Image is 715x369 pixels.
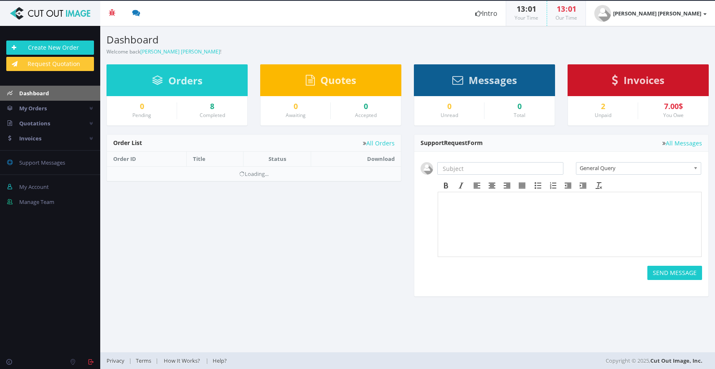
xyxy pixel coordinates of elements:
[421,162,433,175] img: user_default.jpg
[132,112,151,119] small: Pending
[267,102,324,111] a: 0
[19,135,41,142] span: Invoices
[6,41,94,55] a: Create New Order
[560,180,576,191] div: Decrease indent
[140,48,220,55] a: [PERSON_NAME] [PERSON_NAME]
[555,14,577,21] small: Our Time
[158,357,205,364] a: How It Works?
[515,180,530,191] div: Justify
[586,1,715,26] a: [PERSON_NAME] [PERSON_NAME]
[650,357,702,364] a: Cut Out Image, Inc.
[576,180,591,191] div: Increase indent
[164,357,200,364] span: How It Works?
[19,120,50,127] span: Quotations
[515,14,538,21] small: Your Time
[19,183,49,191] span: My Account
[437,162,563,175] input: Subject
[591,180,606,191] div: Clear formatting
[200,112,225,119] small: Completed
[624,73,664,87] span: Invoices
[106,34,401,45] h3: Dashboard
[168,74,203,87] span: Orders
[6,57,94,71] a: Request Quotation
[545,180,560,191] div: Numbered list
[565,4,568,14] span: :
[363,140,395,146] a: All Orders
[438,192,701,257] iframe: Rich Text Area. Press ALT-F9 for menu. Press ALT-F10 for toolbar. Press ALT-0 for help
[663,112,684,119] small: You Owe
[530,180,545,191] div: Bullet list
[595,112,611,119] small: Unpaid
[113,139,142,147] span: Order List
[612,78,664,86] a: Invoices
[568,4,576,14] span: 01
[106,357,129,364] a: Privacy
[106,48,221,55] small: Welcome back !
[469,73,517,87] span: Messages
[647,266,702,280] button: SEND MESSAGE
[19,198,54,206] span: Manage Team
[454,180,469,191] div: Italic
[439,180,454,191] div: Bold
[306,78,356,86] a: Quotes
[337,102,395,111] a: 0
[499,180,515,191] div: Align right
[421,102,478,111] a: 0
[613,10,701,17] strong: [PERSON_NAME] [PERSON_NAME]
[452,78,517,86] a: Messages
[467,1,506,26] a: Intro
[19,89,49,97] span: Dashboard
[208,357,231,364] a: Help?
[113,102,170,111] a: 0
[19,104,47,112] span: My Orders
[441,112,458,119] small: Unread
[106,352,508,369] div: | | |
[355,112,377,119] small: Accepted
[311,152,401,166] th: Download
[444,139,467,147] span: Request
[469,180,484,191] div: Align left
[525,4,528,14] span: :
[517,4,525,14] span: 13
[183,102,241,111] a: 8
[528,4,536,14] span: 01
[484,180,499,191] div: Align center
[107,152,186,166] th: Order ID
[594,5,611,22] img: user_default.jpg
[557,4,565,14] span: 13
[606,356,702,365] span: Copyright © 2025,
[286,112,306,119] small: Awaiting
[574,102,631,111] a: 2
[6,7,94,20] img: Cut Out Image
[132,357,155,364] a: Terms
[644,102,702,111] div: 7.00$
[514,112,525,119] small: Total
[662,140,702,146] a: All Messages
[19,159,65,166] span: Support Messages
[421,139,483,147] span: Support Form
[580,163,690,173] span: General Query
[186,152,243,166] th: Title
[107,166,401,181] td: Loading...
[491,102,548,111] div: 0
[152,79,203,86] a: Orders
[243,152,311,166] th: Status
[320,73,356,87] span: Quotes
